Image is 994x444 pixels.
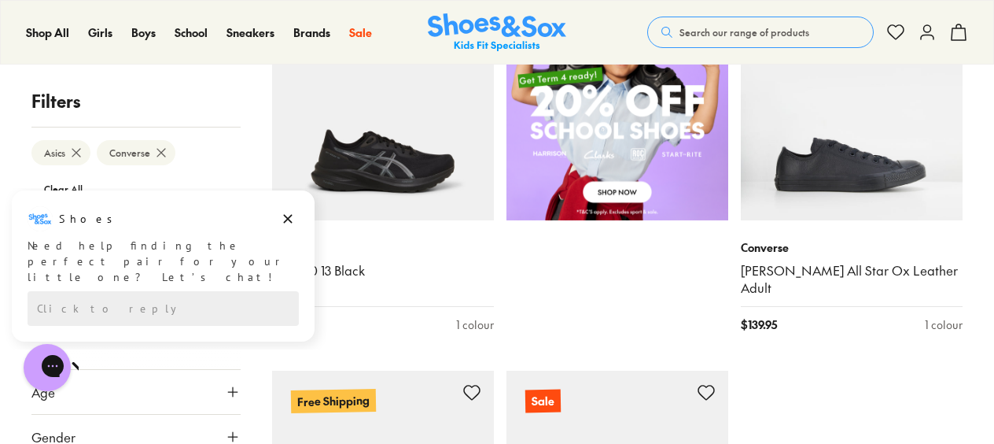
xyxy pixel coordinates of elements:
[293,24,330,40] span: Brands
[31,370,241,414] button: Age
[272,239,494,256] p: Asics
[28,18,53,43] img: Shoes logo
[349,24,372,41] a: Sale
[131,24,156,41] a: Boys
[226,24,274,41] a: Sneakers
[349,24,372,40] span: Sale
[175,24,208,41] a: School
[31,175,95,203] btn: Clear All
[291,389,376,413] p: Free Shipping
[28,103,299,138] div: Reply to the campaigns
[741,239,963,256] p: Converse
[741,262,963,297] a: [PERSON_NAME] All Star Ox Leather Adult
[679,25,809,39] span: Search our range of products
[59,23,121,39] h3: Shoes
[131,24,156,40] span: Boys
[31,88,241,114] p: Filters
[925,316,963,333] div: 1 colour
[28,50,299,97] div: Need help finding the perfect pair for your little one? Let’s chat!
[293,24,330,41] a: Brands
[741,316,777,333] span: $ 139.95
[428,13,566,52] img: SNS_Logo_Responsive.svg
[277,20,299,42] button: Dismiss campaign
[272,262,494,279] a: Gt-1000 13 Black
[226,24,274,40] span: Sneakers
[12,2,315,154] div: Campaign message
[26,24,69,41] a: Shop All
[647,17,874,48] button: Search our range of products
[525,389,561,413] p: Sale
[31,140,90,165] btn: Asics
[428,13,566,52] a: Shoes & Sox
[16,339,79,397] iframe: Gorgias live chat messenger
[175,24,208,40] span: School
[97,140,175,165] btn: Converse
[88,24,112,40] span: Girls
[26,24,69,40] span: Shop All
[88,24,112,41] a: Girls
[456,316,494,333] div: 1 colour
[12,18,315,97] div: Message from Shoes. Need help finding the perfect pair for your little one? Let’s chat!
